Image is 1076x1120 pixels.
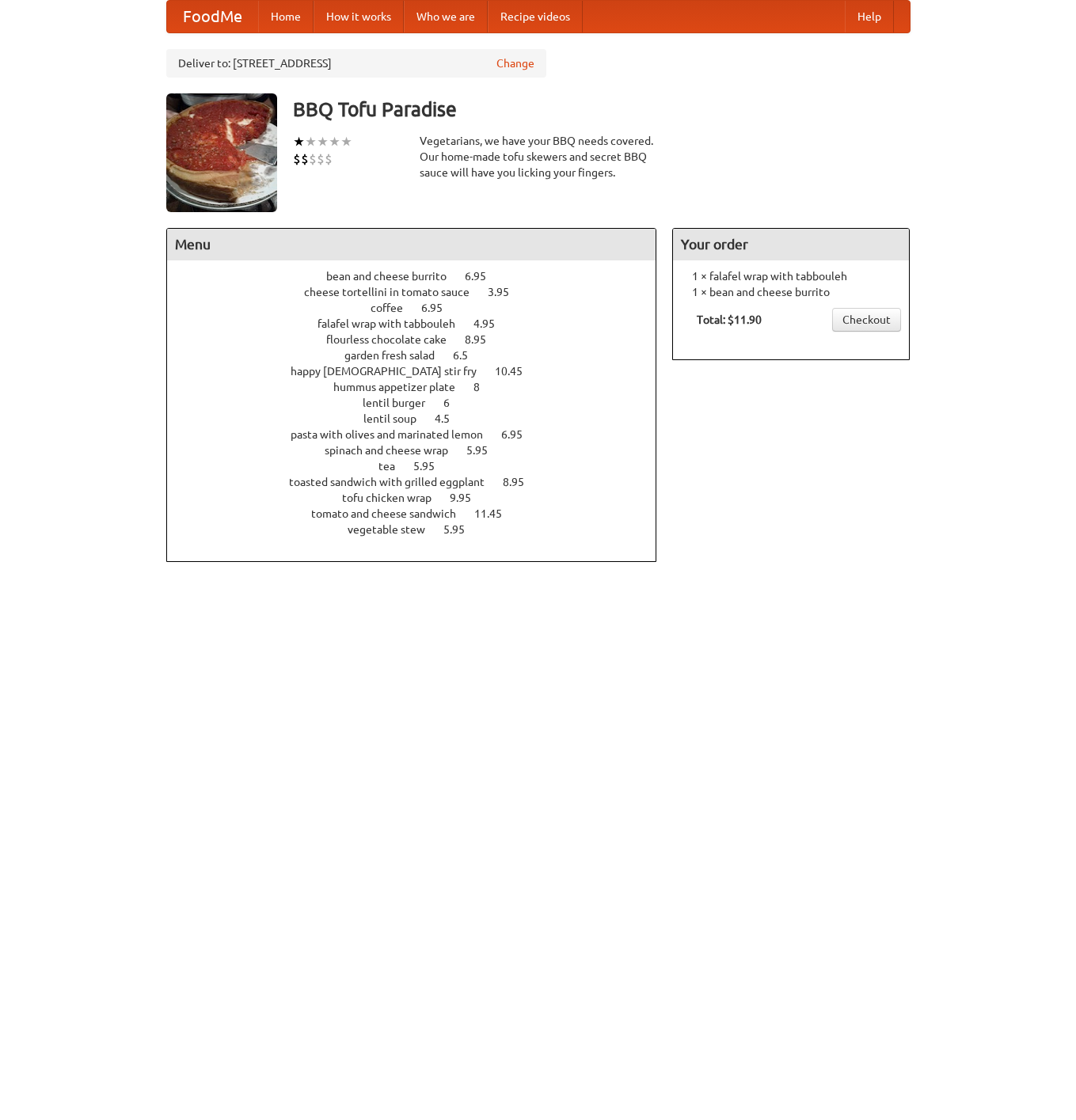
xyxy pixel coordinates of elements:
[348,523,441,536] span: vegetable stew
[342,492,447,504] span: tofu chicken wrap
[311,507,472,520] span: tomato and cheese sandwich
[314,1,404,32] a: How it works
[325,444,517,457] a: spinach and cheese wrap 5.95
[473,317,511,330] span: 4.95
[474,507,518,520] span: 11.45
[333,381,509,393] a: hummus appetizer plate 8
[443,397,466,409] span: 6
[443,523,481,536] span: 5.95
[304,286,485,298] span: cheese tortellini in tomato sauce
[673,229,909,260] h4: Your order
[363,397,479,409] a: lentil burger 6
[291,428,499,441] span: pasta with olives and marinated lemon
[305,133,317,150] li: ★
[404,1,488,32] a: Who we are
[371,302,419,314] span: coffee
[344,349,451,362] span: garden fresh salad
[291,365,552,378] a: happy [DEMOGRAPHIC_DATA] stir fry 10.45
[363,412,432,425] span: lentil soup
[325,150,333,168] li: $
[473,381,496,393] span: 8
[344,349,497,362] a: garden fresh salad 6.5
[167,229,656,260] h4: Menu
[495,365,538,378] span: 10.45
[167,1,258,32] a: FoodMe
[420,133,657,180] div: Vegetarians, we have your BBQ needs covered. Our home-made tofu skewers and secret BBQ sauce will...
[304,286,538,298] a: cheese tortellini in tomato sauce 3.95
[466,444,504,457] span: 5.95
[503,476,540,488] span: 8.95
[845,1,894,32] a: Help
[293,133,305,150] li: ★
[325,444,464,457] span: spinach and cheese wrap
[326,270,515,283] a: bean and cheese burrito 6.95
[258,1,314,32] a: Home
[681,284,901,300] li: 1 × bean and cheese burrito
[311,507,531,520] a: tomato and cheese sandwich 11.45
[465,270,502,283] span: 6.95
[293,93,911,125] h3: BBQ Tofu Paradise
[363,412,479,425] a: lentil soup 4.5
[348,523,494,536] a: vegetable stew 5.95
[832,308,901,332] a: Checkout
[378,460,411,473] span: tea
[421,302,458,314] span: 6.95
[326,270,462,283] span: bean and cheese burrito
[333,381,471,393] span: hummus appetizer plate
[340,133,352,150] li: ★
[293,150,301,168] li: $
[413,460,451,473] span: 5.95
[488,1,583,32] a: Recipe videos
[465,333,502,346] span: 8.95
[363,397,441,409] span: lentil burger
[378,460,464,473] a: tea 5.95
[371,302,472,314] a: coffee 6.95
[289,476,553,488] a: toasted sandwich with grilled eggplant 8.95
[289,476,500,488] span: toasted sandwich with grilled eggplant
[166,49,546,78] div: Deliver to: [STREET_ADDRESS]
[453,349,484,362] span: 6.5
[301,150,309,168] li: $
[317,317,471,330] span: falafel wrap with tabbouleh
[291,428,552,441] a: pasta with olives and marinated lemon 6.95
[326,333,515,346] a: flourless chocolate cake 8.95
[291,365,492,378] span: happy [DEMOGRAPHIC_DATA] stir fry
[166,93,277,212] img: angular.jpg
[317,317,524,330] a: falafel wrap with tabbouleh 4.95
[317,133,329,150] li: ★
[681,268,901,284] li: 1 × falafel wrap with tabbouleh
[496,55,534,71] a: Change
[435,412,466,425] span: 4.5
[342,492,500,504] a: tofu chicken wrap 9.95
[501,428,538,441] span: 6.95
[329,133,340,150] li: ★
[326,333,462,346] span: flourless chocolate cake
[450,492,487,504] span: 9.95
[697,313,762,326] b: Total: $11.90
[309,150,317,168] li: $
[317,150,325,168] li: $
[488,286,525,298] span: 3.95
